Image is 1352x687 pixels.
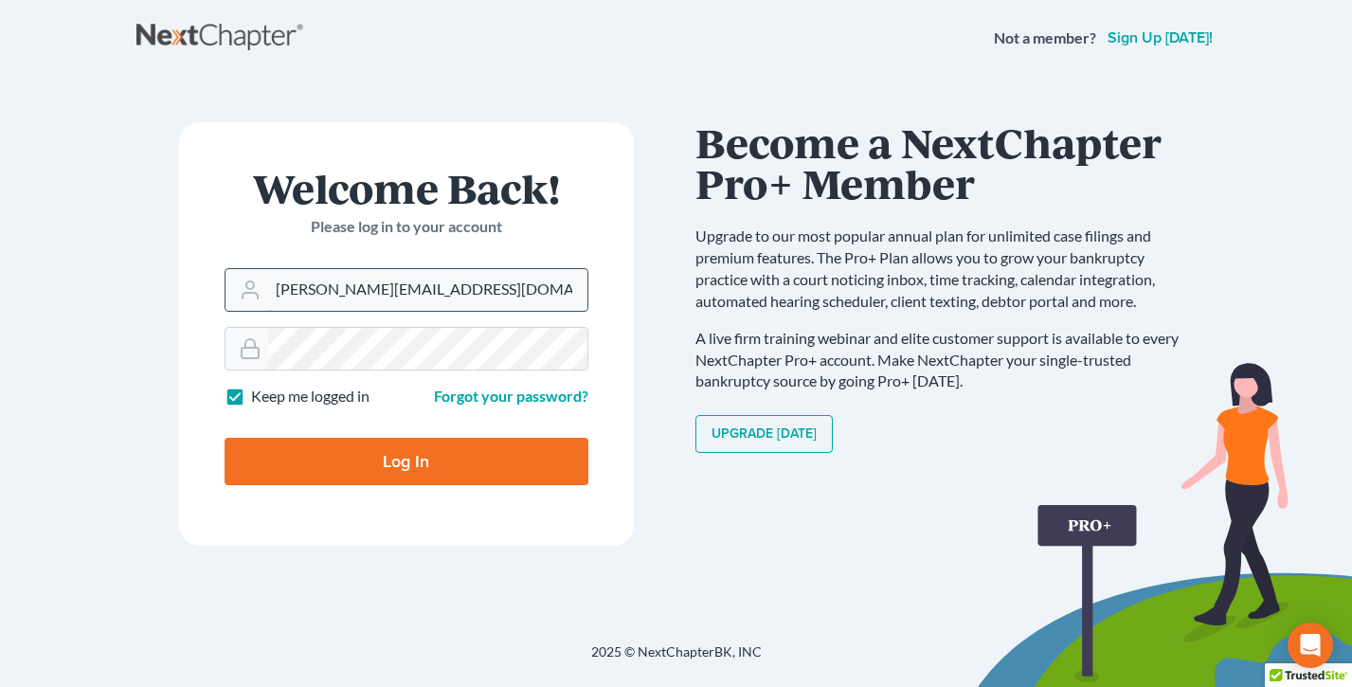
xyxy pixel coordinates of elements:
[695,415,833,453] a: Upgrade [DATE]
[225,438,588,485] input: Log In
[994,27,1096,49] strong: Not a member?
[695,226,1198,312] p: Upgrade to our most popular annual plan for unlimited case filings and premium features. The Pro+...
[136,642,1217,677] div: 2025 © NextChapterBK, INC
[268,269,587,311] input: Email Address
[251,386,370,407] label: Keep me logged in
[225,168,588,208] h1: Welcome Back!
[1104,30,1217,45] a: Sign up [DATE]!
[434,387,588,405] a: Forgot your password?
[695,122,1198,203] h1: Become a NextChapter Pro+ Member
[1288,623,1333,668] div: Open Intercom Messenger
[225,216,588,238] p: Please log in to your account
[695,328,1198,393] p: A live firm training webinar and elite customer support is available to every NextChapter Pro+ ac...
